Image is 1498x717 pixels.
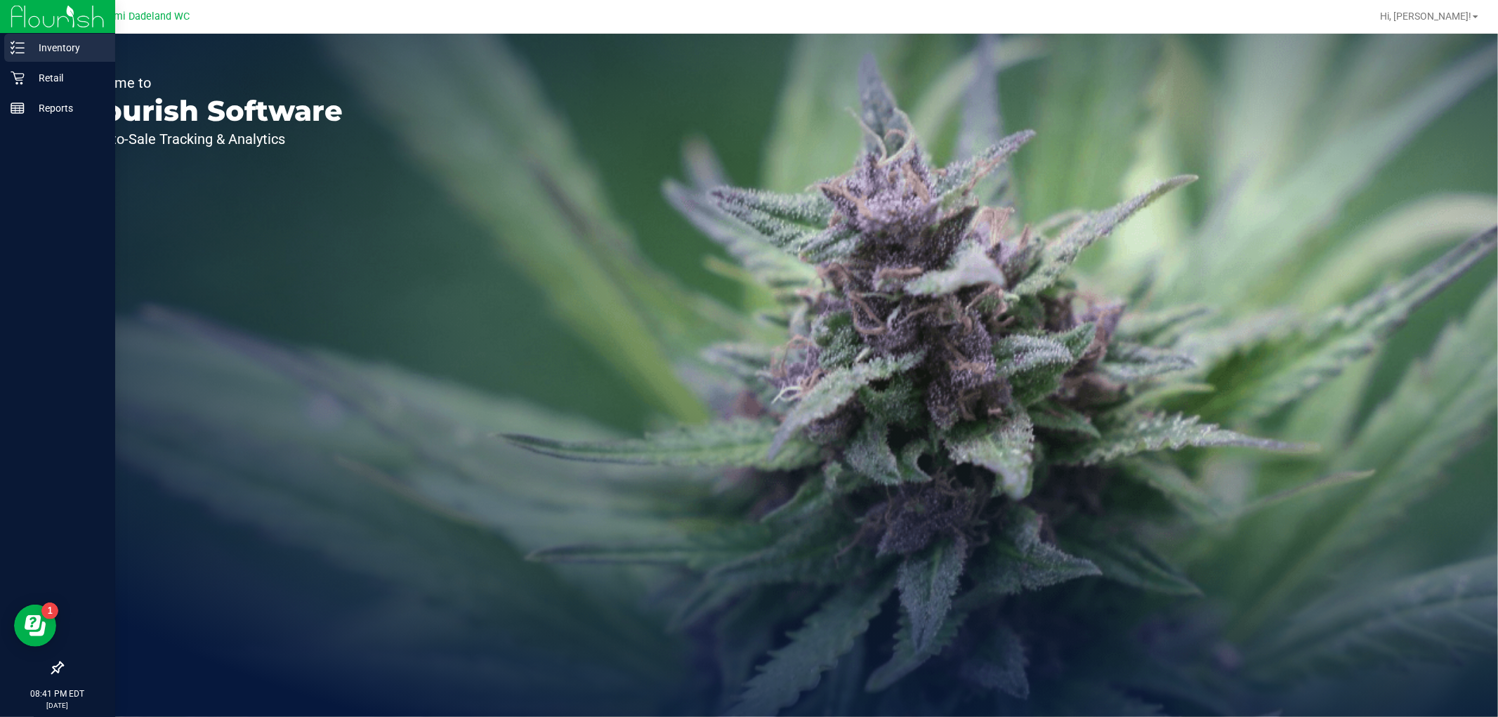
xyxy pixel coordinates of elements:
iframe: Resource center [14,605,56,647]
p: Retail [25,70,109,86]
iframe: Resource center unread badge [41,603,58,619]
inline-svg: Retail [11,71,25,85]
inline-svg: Reports [11,101,25,115]
p: Reports [25,100,109,117]
inline-svg: Inventory [11,41,25,55]
p: Inventory [25,39,109,56]
p: Welcome to [76,76,343,90]
p: Flourish Software [76,97,343,125]
p: Seed-to-Sale Tracking & Analytics [76,132,343,146]
p: 08:41 PM EDT [6,688,109,700]
span: Hi, [PERSON_NAME]! [1380,11,1471,22]
span: Miami Dadeland WC [97,11,190,22]
p: [DATE] [6,700,109,711]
